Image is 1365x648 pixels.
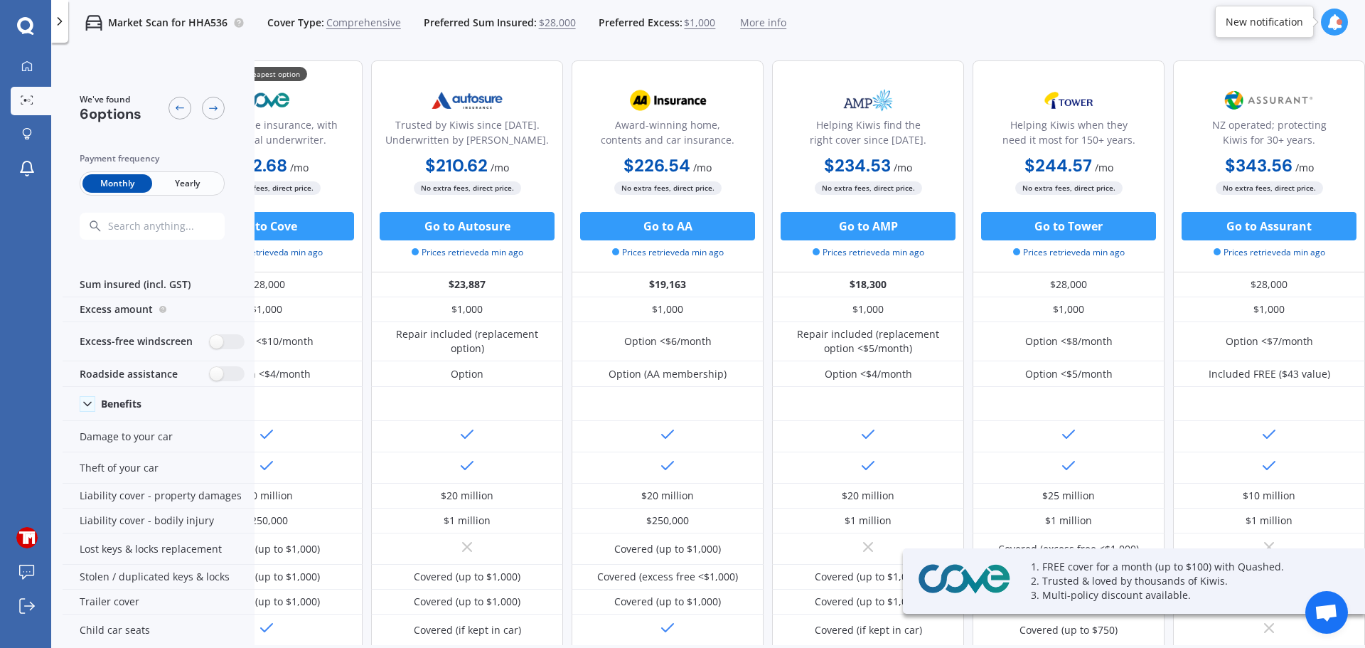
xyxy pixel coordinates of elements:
div: $28,000 [171,272,363,297]
div: $1,000 [1173,297,1365,322]
div: Theft of your car [63,452,255,484]
div: Helping Kiwis find the right cover since [DATE]. [784,117,952,153]
div: Included FREE ($43 value) [1209,367,1330,381]
div: $20 million [641,489,694,503]
img: Assurant.png [1222,83,1316,118]
div: Child car seats [63,615,255,646]
div: Covered (excess free <$1,000) [998,542,1139,556]
div: Roadside assistance [63,361,255,387]
span: / mo [491,161,509,174]
span: Yearly [152,174,222,193]
button: Go to Cove [179,212,354,240]
b: $244.57 [1024,154,1092,176]
span: More info [740,16,786,30]
div: Damage to your car [63,421,255,452]
span: Cover Type: [267,16,324,30]
span: Prices retrieved a min ago [412,246,523,259]
span: Monthly [82,174,152,193]
div: $28,000 [1173,272,1365,297]
span: Preferred Sum Insured: [424,16,537,30]
div: Option <$6/month [624,334,712,349]
span: Prices retrieved a min ago [1013,246,1125,259]
span: Preferred Excess: [599,16,682,30]
div: Covered (up to $1,000) [414,570,520,584]
span: No extra fees, direct price. [1216,181,1323,195]
div: $1 million [1246,514,1292,528]
span: / mo [290,161,309,174]
div: $1,000 [973,297,1165,322]
div: Helping Kiwis when they need it most for 150+ years. [985,117,1152,153]
img: Autosure.webp [420,83,514,118]
button: Go to Assurant [1182,212,1356,240]
div: Covered (up to $1,000) [213,570,320,584]
button: Go to Autosure [380,212,555,240]
div: Liability cover - property damages [63,484,255,509]
div: Award-winning home, contents and car insurance. [584,117,751,153]
div: Covered (up to $1,000) [213,595,320,609]
div: Covered (excess free <$1,000) [597,570,738,584]
b: $210.62 [425,154,488,176]
div: Option <$8/month [1025,334,1113,349]
div: $1 million [1045,514,1092,528]
div: Option [451,367,483,381]
div: Covered (up to $1,000) [614,542,721,556]
span: / mo [1095,161,1113,174]
div: $10 million [1243,489,1295,503]
span: Prices retrieved a min ago [1214,246,1325,259]
span: / mo [1295,161,1314,174]
span: $28,000 [539,16,576,30]
span: No extra fees, direct price. [815,181,922,195]
img: AMP.webp [821,83,915,118]
div: $1,000 [371,297,563,322]
div: $20 million [441,489,493,503]
p: 2. Trusted & loved by thousands of Kiwis. [1031,574,1329,588]
p: 1. FREE cover for a month (up to $100) with Quashed. [1031,560,1329,574]
span: / mo [894,161,912,174]
div: Repair included (replacement option) [382,327,552,356]
b: $343.56 [1225,154,1292,176]
div: Option (AA membership) [609,367,727,381]
div: $23,887 [371,272,563,297]
div: Trailer cover [63,590,255,615]
div: $1,000 [772,297,964,322]
div: Excess-free windscreen [63,322,255,361]
div: $1 million [845,514,892,528]
span: 6 options [80,105,141,123]
span: Comprehensive [326,16,401,30]
div: Covered (if kept in car) [815,623,922,637]
p: Market Scan for HHA536 [108,16,227,30]
b: $226.54 [623,154,690,176]
div: Option <$4/month [223,367,311,381]
div: Covered (up to $1,000) [213,542,320,556]
div: Covered (if kept in car) [414,623,521,637]
span: Prices retrieved a min ago [612,246,724,259]
span: No extra fees, direct price. [213,181,321,195]
div: $1 million [444,514,491,528]
div: Liability cover - bodily injury [63,509,255,533]
div: NZ operated; protecting Kiwis for 30+ years. [1185,117,1353,153]
b: $192.68 [225,154,287,176]
span: No extra fees, direct price. [614,181,722,195]
div: Option <$4/month [825,367,912,381]
div: Covered (up to $1,000) [815,570,921,584]
div: Option <$7/month [1226,334,1313,349]
span: Prices retrieved a min ago [813,246,924,259]
input: Search anything... [107,220,252,233]
div: Benefits [101,398,141,410]
div: $25 million [1042,489,1095,503]
span: Prices retrieved a min ago [211,246,323,259]
img: Cove.webp [914,561,1014,597]
div: $20 million [240,489,293,503]
img: Tower.webp [1022,83,1115,118]
div: $250,000 [245,514,288,528]
div: $250,000 [646,514,689,528]
div: Covered (up to $1,000) [614,595,721,609]
div: $20 million [842,489,894,503]
div: Open chat [1305,591,1348,634]
span: No extra fees, direct price. [414,181,521,195]
div: Excess amount [63,297,255,322]
span: $1,000 [684,16,715,30]
div: $18,300 [772,272,964,297]
div: Lost keys & locks replacement [63,533,255,565]
div: New notification [1226,15,1303,29]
